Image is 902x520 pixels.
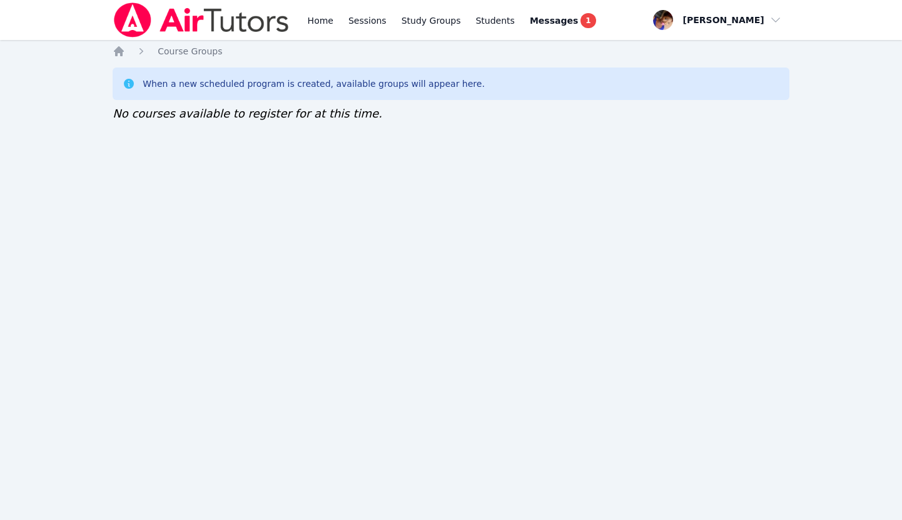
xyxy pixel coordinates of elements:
span: Messages [530,14,578,27]
a: Course Groups [158,45,222,57]
span: No courses available to register for at this time. [113,107,382,120]
span: 1 [580,13,595,28]
div: When a new scheduled program is created, available groups will appear here. [143,77,485,90]
img: Air Tutors [113,2,290,37]
nav: Breadcrumb [113,45,789,57]
span: Course Groups [158,46,222,56]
